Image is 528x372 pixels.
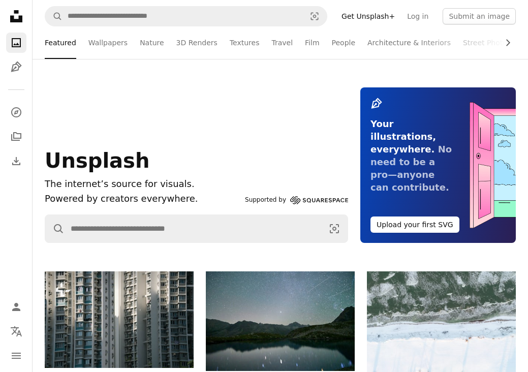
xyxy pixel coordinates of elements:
a: Architecture & Interiors [367,26,451,59]
a: Supported by [245,194,348,206]
a: Tall apartment buildings with many windows and balconies. [45,315,194,324]
button: Visual search [302,7,327,26]
button: Menu [6,346,26,366]
button: Search Unsplash [45,7,63,26]
button: scroll list to the right [499,33,516,53]
a: Get Unsplash+ [335,8,401,24]
h1: The internet’s source for visuals. [45,177,241,192]
span: Unsplash [45,149,149,172]
a: Download History [6,151,26,171]
a: Explore [6,102,26,122]
button: Submit an image [443,8,516,24]
button: Upload your first SVG [370,216,459,233]
button: Visual search [321,215,348,242]
a: Illustrations [6,57,26,77]
a: Snow covered landscape with frozen water [367,322,516,331]
form: Find visuals sitewide [45,6,327,26]
span: Your illustrations, everywhere. [370,118,436,154]
a: Film [305,26,319,59]
form: Find visuals sitewide [45,214,348,243]
a: Log in [401,8,434,24]
a: Log in / Sign up [6,297,26,317]
a: Nature [140,26,164,59]
button: Language [6,321,26,342]
a: 3D Renders [176,26,218,59]
a: Collections [6,127,26,147]
img: Starry night sky over a calm mountain lake [206,271,355,371]
button: Search Unsplash [45,215,65,242]
a: People [332,26,356,59]
img: Tall apartment buildings with many windows and balconies. [45,271,194,368]
a: Travel [271,26,293,59]
a: Starry night sky over a calm mountain lake [206,316,355,325]
a: Photos [6,33,26,53]
a: Wallpapers [88,26,128,59]
a: Textures [230,26,260,59]
p: Powered by creators everywhere. [45,192,241,206]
